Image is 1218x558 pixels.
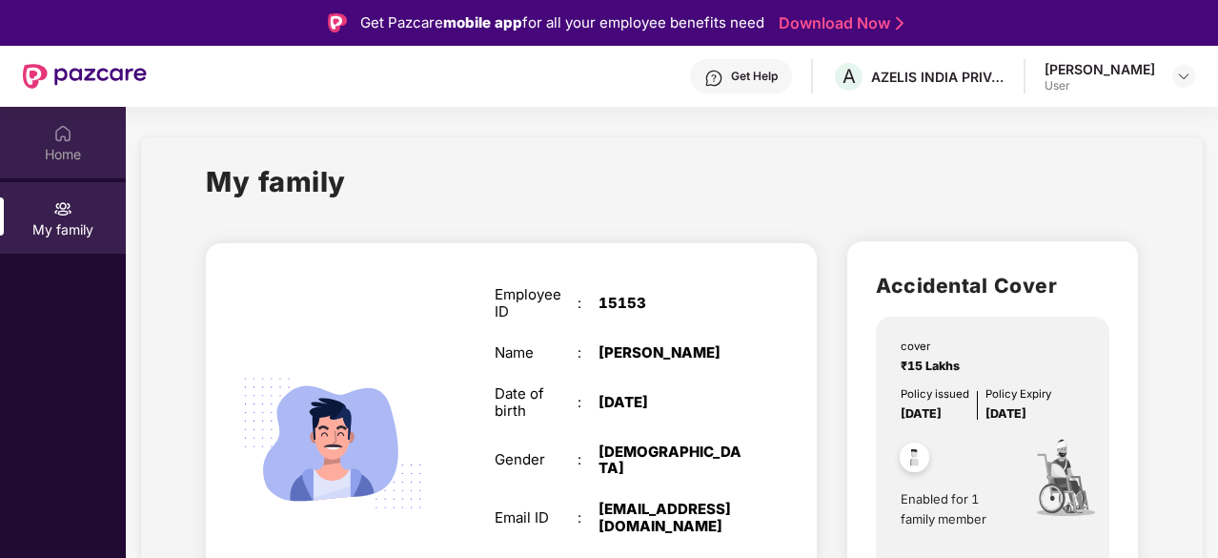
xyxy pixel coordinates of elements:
div: Get Help [731,69,778,84]
h2: Accidental Cover [876,270,1108,301]
div: [EMAIL_ADDRESS][DOMAIN_NAME] [599,501,743,535]
div: [PERSON_NAME] [1045,60,1155,78]
img: icon [1010,424,1118,541]
div: Date of birth [495,385,578,420]
img: svg+xml;base64,PHN2ZyBpZD0iSGVscC0zMngzMiIgeG1sbnM9Imh0dHA6Ly93d3cudzMub3JnLzIwMDAvc3ZnIiB3aWR0aD... [704,69,723,88]
span: A [842,65,856,88]
div: : [578,509,599,527]
div: Employee ID [495,286,578,320]
img: Stroke [896,13,903,33]
img: svg+xml;base64,PHN2ZyB3aWR0aD0iMjAiIGhlaWdodD0iMjAiIHZpZXdCb3g9IjAgMCAyMCAyMCIgZmlsbD0ibm9uZSIgeG... [53,199,72,218]
div: : [578,451,599,468]
div: [DATE] [599,394,743,411]
div: : [578,344,599,362]
span: [DATE] [901,406,942,421]
img: svg+xml;base64,PHN2ZyBpZD0iRHJvcGRvd24tMzJ4MzIiIHhtbG5zPSJodHRwOi8vd3d3LnczLm9yZy8yMDAwL3N2ZyIgd2... [1176,69,1191,84]
div: Email ID [495,509,578,527]
div: AZELIS INDIA PRIVATE LIMITED [871,68,1005,86]
a: Download Now [779,13,898,33]
img: svg+xml;base64,PHN2ZyB4bWxucz0iaHR0cDovL3d3dy53My5vcmcvMjAwMC9zdmciIHdpZHRoPSI0OC45NDMiIGhlaWdodD... [891,437,938,484]
div: Get Pazcare for all your employee benefits need [360,11,764,34]
img: New Pazcare Logo [23,64,147,89]
div: Name [495,344,578,362]
span: Enabled for 1 family member [901,489,1010,528]
h1: My family [206,160,346,203]
div: [PERSON_NAME] [599,344,743,362]
div: cover [901,338,965,355]
div: Gender [495,451,578,468]
span: [DATE] [985,406,1026,421]
span: ₹15 Lakhs [901,359,965,373]
img: Logo [328,13,347,32]
div: Policy issued [901,385,969,403]
strong: mobile app [443,13,522,31]
div: [DEMOGRAPHIC_DATA] [599,444,743,478]
div: : [578,295,599,312]
img: svg+xml;base64,PHN2ZyB4bWxucz0iaHR0cDovL3d3dy53My5vcmcvMjAwMC9zdmciIHdpZHRoPSIyMjQiIGhlaWdodD0iMT... [222,333,442,553]
div: 15153 [599,295,743,312]
img: svg+xml;base64,PHN2ZyBpZD0iSG9tZSIgeG1sbnM9Imh0dHA6Ly93d3cudzMub3JnLzIwMDAvc3ZnIiB3aWR0aD0iMjAiIG... [53,124,72,143]
div: : [578,394,599,411]
div: Policy Expiry [985,385,1051,403]
div: User [1045,78,1155,93]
